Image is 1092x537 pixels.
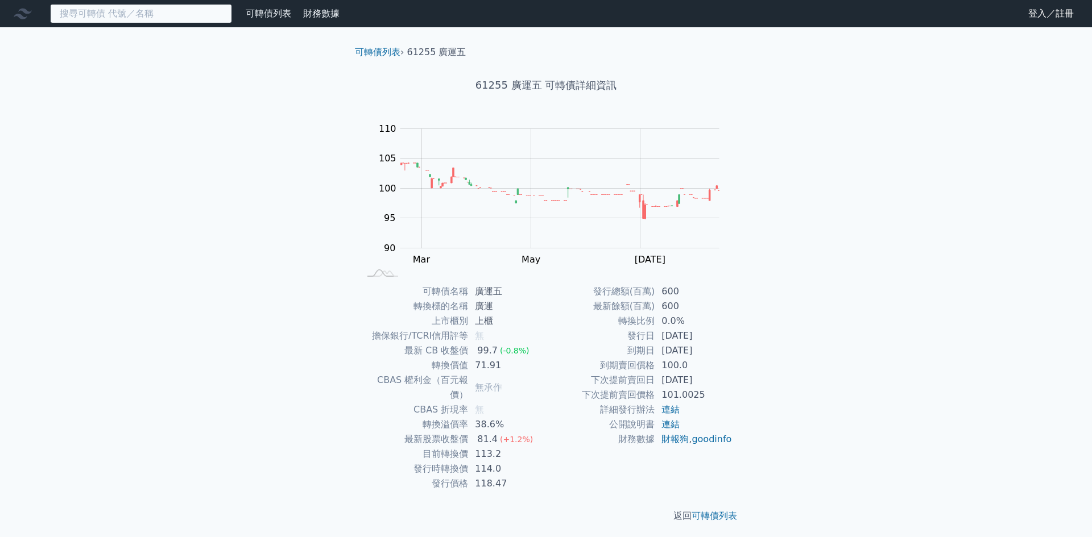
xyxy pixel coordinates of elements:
[655,388,733,402] td: 101.0025
[546,373,655,388] td: 下次提前賣回日
[355,47,400,57] a: 可轉債列表
[359,461,468,476] td: 發行時轉換價
[661,434,689,444] a: 財報狗
[379,123,396,134] tspan: 110
[546,358,655,373] td: 到期賣回價格
[546,299,655,314] td: 最新餘額(百萬)
[475,382,502,393] span: 無承作
[246,8,291,19] a: 可轉債列表
[522,254,540,265] tspan: May
[359,476,468,491] td: 發行價格
[635,254,665,265] tspan: [DATE]
[384,213,395,223] tspan: 95
[468,476,546,491] td: 118.47
[655,284,733,299] td: 600
[661,419,680,430] a: 連結
[359,314,468,328] td: 上市櫃別
[468,447,546,461] td: 113.2
[359,447,468,461] td: 目前轉換價
[655,432,733,447] td: ,
[413,254,431,265] tspan: Mar
[468,358,546,373] td: 71.91
[359,299,468,314] td: 轉換標的名稱
[500,346,530,355] span: (-0.8%)
[655,358,733,373] td: 100.0
[379,183,396,194] tspan: 100
[546,417,655,432] td: 公開說明書
[546,402,655,417] td: 詳細發行辦法
[546,432,655,447] td: 財務數據
[359,417,468,432] td: 轉換溢價率
[50,4,232,23] input: 搜尋可轉債 代號／名稱
[468,284,546,299] td: 廣運五
[546,328,655,343] td: 發行日
[359,328,468,343] td: 擔保銀行/TCRI信用評等
[546,314,655,328] td: 轉換比例
[475,404,484,415] span: 無
[546,388,655,402] td: 下次提前賣回價格
[379,153,396,164] tspan: 105
[475,432,500,447] div: 81.4
[346,509,746,523] p: 返回
[1035,482,1092,537] div: 聊天小工具
[384,243,395,253] tspan: 90
[692,434,731,444] a: goodinfo
[359,432,468,447] td: 最新股票收盤價
[655,328,733,343] td: [DATE]
[475,343,500,358] div: 99.7
[661,404,680,415] a: 連結
[655,373,733,388] td: [DATE]
[468,417,546,432] td: 38.6%
[1035,482,1092,537] iframe: Chat Widget
[500,435,533,444] span: (+1.2%)
[468,299,546,314] td: 廣運
[303,8,340,19] a: 財務數據
[468,461,546,476] td: 114.0
[359,402,468,417] td: CBAS 折現率
[546,284,655,299] td: 發行總額(百萬)
[346,77,746,93] h1: 61255 廣運五 可轉債詳細資訊
[359,343,468,358] td: 最新 CB 收盤價
[655,314,733,328] td: 0.0%
[373,123,737,265] g: Chart
[359,373,468,402] td: CBAS 權利金（百元報價）
[692,510,737,521] a: 可轉債列表
[546,343,655,358] td: 到期日
[655,299,733,314] td: 600
[359,284,468,299] td: 可轉債名稱
[655,343,733,358] td: [DATE]
[359,358,468,373] td: 轉換價值
[407,45,466,59] li: 61255 廣運五
[468,314,546,328] td: 上櫃
[1019,5,1083,23] a: 登入／註冊
[355,45,404,59] li: ›
[475,330,484,341] span: 無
